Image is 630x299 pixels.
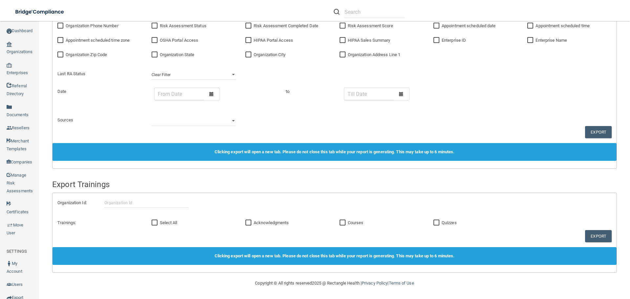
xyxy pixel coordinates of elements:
[254,38,293,43] span: HIPAA Portal Access
[254,220,289,225] span: Acknowledgments
[66,52,107,57] span: Organization Zip Code
[433,38,441,43] input: Enterprise ID
[7,222,13,228] img: briefcase.64adab9b.png
[340,52,347,57] input: Organization Address Line 1
[245,23,253,29] input: Risk Assessment Completed Date
[254,23,318,28] span: Risk Assessment Completed Date
[442,38,466,43] span: Enterprise ID
[254,52,285,57] span: Organization City
[334,9,340,15] img: ic-search.3b580494.png
[344,88,394,100] input: Till Date
[160,52,195,57] span: Organization State
[215,273,454,294] div: Copyright © All rights reserved 2025 @ Rectangle Health | |
[52,219,146,227] div: Trainings:
[152,52,159,57] input: Organization State
[340,220,347,225] input: Courses
[442,220,457,225] span: Quizzes
[52,116,146,124] div: Sources
[340,23,347,29] input: Risk Assessment Score
[152,23,159,29] input: Risk Assessment Status
[345,6,405,18] input: Search
[7,247,27,255] label: SETTINGS
[348,38,390,43] span: HIPAA Sales Summary
[245,52,253,57] input: Organization City
[215,149,455,154] span: Clicking export will open a new tab. Please do not close this tab while your report is generating...
[433,220,441,225] input: Quizzes
[585,230,612,242] button: Export
[57,52,65,57] input: Organization Zip Code
[160,23,206,28] span: Risk Assessment Status
[7,42,12,47] img: organization-icon.f8decf85.png
[7,261,12,266] img: ic_user_dark.df1a06c3.png
[152,38,159,43] input: OSHA Portal Access
[348,52,401,57] span: Organization Address Line 1
[389,281,414,286] a: Terms of Use
[52,88,146,96] div: Date
[245,220,253,225] input: Acknowledgments
[340,38,347,43] input: HIPAA Sales Summary
[215,253,455,258] span: Clicking export will open a new tab. Please do not close this tab while your report is generating...
[527,23,535,29] input: Appointment scheduled time
[7,282,12,287] img: icon-users.e205127d.png
[52,180,617,189] h4: Export Trainings
[57,38,65,43] input: Appointment scheduled time zone
[152,220,159,225] input: Select All
[57,23,65,29] input: Organization Phone Number
[160,38,199,43] span: OSHA Portal Access
[160,220,178,225] span: Select All
[52,70,146,78] div: Last RA Status
[535,38,567,43] span: Enterprise Name
[7,125,12,131] img: ic_reseller.de258add.png
[241,88,334,96] div: to
[442,23,496,28] span: Appointment scheduled date
[527,38,535,43] input: Enterprise Name
[348,220,364,225] span: Courses
[7,29,12,34] img: ic_dashboard_dark.d01f4a41.png
[433,23,441,29] input: Appointment scheduled date
[7,104,12,110] img: icon-documents.8dae5593.png
[10,5,70,19] img: bridge_compliance_login_screen.278c3ca4.svg
[66,38,130,43] span: Appointment scheduled time zone
[66,23,118,28] span: Organization Phone Number
[535,23,590,28] span: Appointment scheduled time
[245,38,253,43] input: HIPAA Portal Access
[7,63,12,68] img: enterprise.0d942306.png
[585,126,612,138] button: Export
[104,198,188,208] input: Organization Id
[348,23,393,28] span: Risk Assessment Score
[362,281,388,286] a: Privacy Policy
[52,199,99,207] label: Organization Id:
[155,88,204,100] input: From Date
